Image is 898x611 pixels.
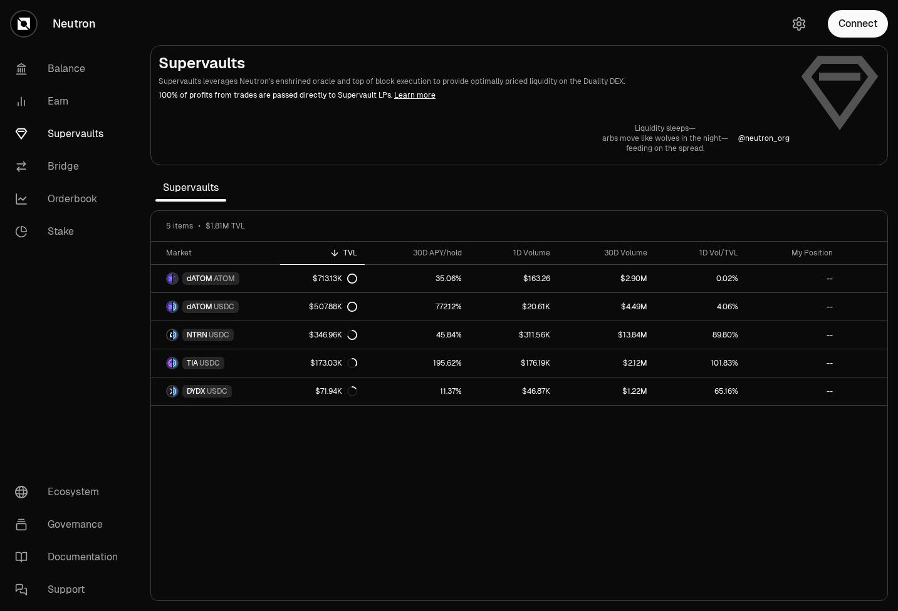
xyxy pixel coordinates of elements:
span: Supervaults [155,175,226,200]
a: Orderbook [5,183,135,215]
a: 35.06% [365,265,469,292]
a: 89.80% [655,321,746,349]
a: $176.19K [469,349,558,377]
a: Learn more [394,90,436,100]
a: $2.12M [558,349,655,377]
img: ATOM Logo [173,274,177,284]
div: My Position [753,248,833,258]
a: $507.88K [280,293,365,321]
div: TVL [288,248,358,258]
a: Ecosystem [5,476,135,508]
img: USDC Logo [173,302,177,312]
a: 195.62% [365,349,469,377]
p: 100% of profits from trades are passed directly to Supervault LPs. [159,90,790,101]
span: USDC [214,302,234,312]
a: 101.83% [655,349,746,377]
a: TIA LogoUSDC LogoTIAUSDC [151,349,280,377]
span: 5 items [166,221,193,231]
a: $346.96K [280,321,365,349]
div: 1D Vol/TVL [662,248,738,258]
a: $1.22M [558,377,655,405]
span: USDC [209,330,229,340]
a: -- [746,293,840,321]
a: $4.49M [558,293,655,321]
a: $20.61K [469,293,558,321]
a: $173.03K [280,349,365,377]
img: dATOM Logo [167,274,172,284]
div: 30D APY/hold [372,248,462,258]
span: dATOM [187,302,212,312]
a: 65.16% [655,377,746,405]
h2: Supervaults [159,53,790,73]
img: USDC Logo [173,386,177,396]
a: Balance [5,53,135,85]
div: $713.13K [313,274,357,284]
a: $163.26 [469,265,558,292]
span: DYDX [187,386,206,396]
div: Market [166,248,273,258]
div: $346.96K [309,330,357,340]
p: arbs move like wolves in the night— [602,133,728,143]
a: Governance [5,508,135,541]
a: $713.13K [280,265,365,292]
img: USDC Logo [173,330,177,340]
a: -- [746,321,840,349]
a: dATOM LogoATOM LogodATOMATOM [151,265,280,292]
a: 772.12% [365,293,469,321]
a: Liquidity sleeps—arbs move like wolves in the night—feeding on the spread. [602,123,728,153]
a: dATOM LogoUSDC LogodATOMUSDC [151,293,280,321]
a: -- [746,349,840,377]
a: Bridge [5,150,135,183]
span: dATOM [187,274,212,284]
a: DYDX LogoUSDC LogoDYDXUSDC [151,377,280,405]
a: $13.84M [558,321,655,349]
p: @ neutron_org [738,133,790,143]
div: 1D Volume [477,248,550,258]
a: 4.06% [655,293,746,321]
a: Stake [5,215,135,248]
div: $71.94K [315,386,357,396]
a: $2.90M [558,265,655,292]
a: $311.56K [469,321,558,349]
a: Documentation [5,541,135,573]
span: TIA [187,358,198,368]
p: Liquidity sleeps— [602,123,728,133]
button: Connect [828,10,888,38]
a: Supervaults [5,118,135,150]
a: 0.02% [655,265,746,292]
a: NTRN LogoUSDC LogoNTRNUSDC [151,321,280,349]
p: Supervaults leverages Neutron's enshrined oracle and top of block execution to provide optimally ... [159,76,790,87]
a: $46.87K [469,377,558,405]
a: $71.94K [280,377,365,405]
div: $173.03K [310,358,357,368]
img: dATOM Logo [167,302,172,312]
span: $1.81M TVL [206,221,245,231]
a: -- [746,377,840,405]
img: USDC Logo [173,358,177,368]
div: $507.88K [309,302,357,312]
a: Support [5,573,135,606]
span: USDC [199,358,220,368]
img: DYDX Logo [167,386,172,396]
a: 11.37% [365,377,469,405]
div: 30D Volume [565,248,647,258]
a: @neutron_org [738,133,790,143]
span: USDC [207,386,227,396]
p: feeding on the spread. [602,143,728,153]
a: Earn [5,85,135,118]
span: ATOM [214,274,235,284]
span: NTRN [187,330,207,340]
a: -- [746,265,840,292]
img: NTRN Logo [167,330,172,340]
a: 45.84% [365,321,469,349]
img: TIA Logo [167,358,172,368]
